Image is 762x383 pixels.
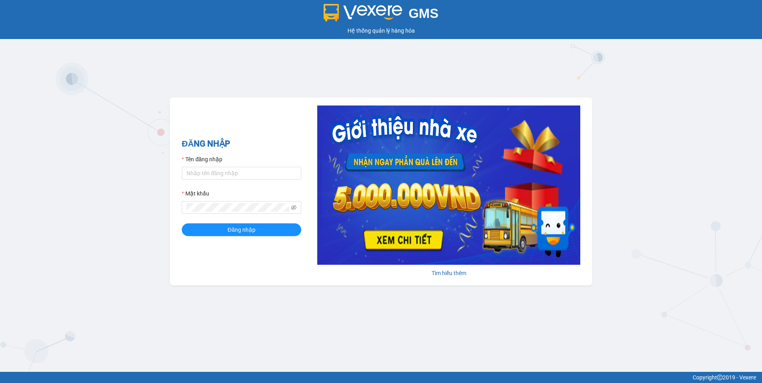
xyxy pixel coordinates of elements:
span: Đăng nhập [228,225,255,234]
a: GMS [324,12,439,18]
label: Tên đăng nhập [182,155,222,164]
span: eye-invisible [291,205,297,210]
span: GMS [408,6,438,21]
div: Tìm hiểu thêm [317,269,580,277]
span: copyright [717,375,723,380]
button: Đăng nhập [182,223,301,236]
input: Tên đăng nhập [182,167,301,180]
img: banner-0 [317,106,580,265]
input: Mật khẩu [187,203,289,212]
label: Mật khẩu [182,189,209,198]
img: logo 2 [324,4,403,21]
h2: ĐĂNG NHẬP [182,137,301,150]
div: Hệ thống quản lý hàng hóa [2,26,760,35]
div: Copyright 2019 - Vexere [6,373,756,382]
